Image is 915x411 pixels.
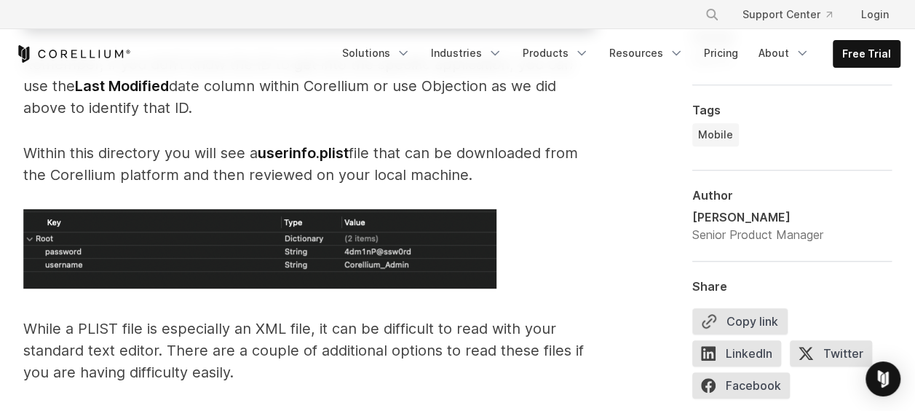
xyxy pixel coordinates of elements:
[692,279,892,294] div: Share
[866,361,900,396] div: Open Intercom Messenger
[790,340,872,367] span: Twitter
[849,1,900,28] a: Login
[422,40,511,66] a: Industries
[692,340,781,367] span: LinkedIn
[692,372,790,399] span: Facebook
[695,40,747,66] a: Pricing
[258,144,349,162] strong: userinfo.plist
[790,340,881,372] a: Twitter
[692,308,788,334] button: Copy link
[692,188,892,203] div: Author
[692,372,799,404] a: Facebook
[750,40,818,66] a: About
[23,209,496,289] img: Local_Plist_Xcode
[692,226,823,243] div: Senior Product Manager
[692,103,892,117] div: Tags
[692,340,790,372] a: LinkedIn
[23,53,595,119] p: Remember, if you don’t know the ID to get into the specific application, you can use the date col...
[23,318,595,383] p: While a PLIST file is especially an XML file, it can be difficult to read with your standard text...
[833,41,900,67] a: Free Trial
[692,123,739,146] a: Mobile
[698,128,733,142] span: Mobile
[731,1,844,28] a: Support Center
[333,40,900,68] div: Navigation Menu
[15,45,131,63] a: Corellium Home
[514,40,598,66] a: Products
[601,40,692,66] a: Resources
[23,142,595,186] p: Within this directory you will see a file that can be downloaded from the Corellium platform and ...
[687,1,900,28] div: Navigation Menu
[75,77,169,95] strong: Last Modified
[692,208,823,226] div: [PERSON_NAME]
[333,40,419,66] a: Solutions
[699,1,725,28] button: Search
